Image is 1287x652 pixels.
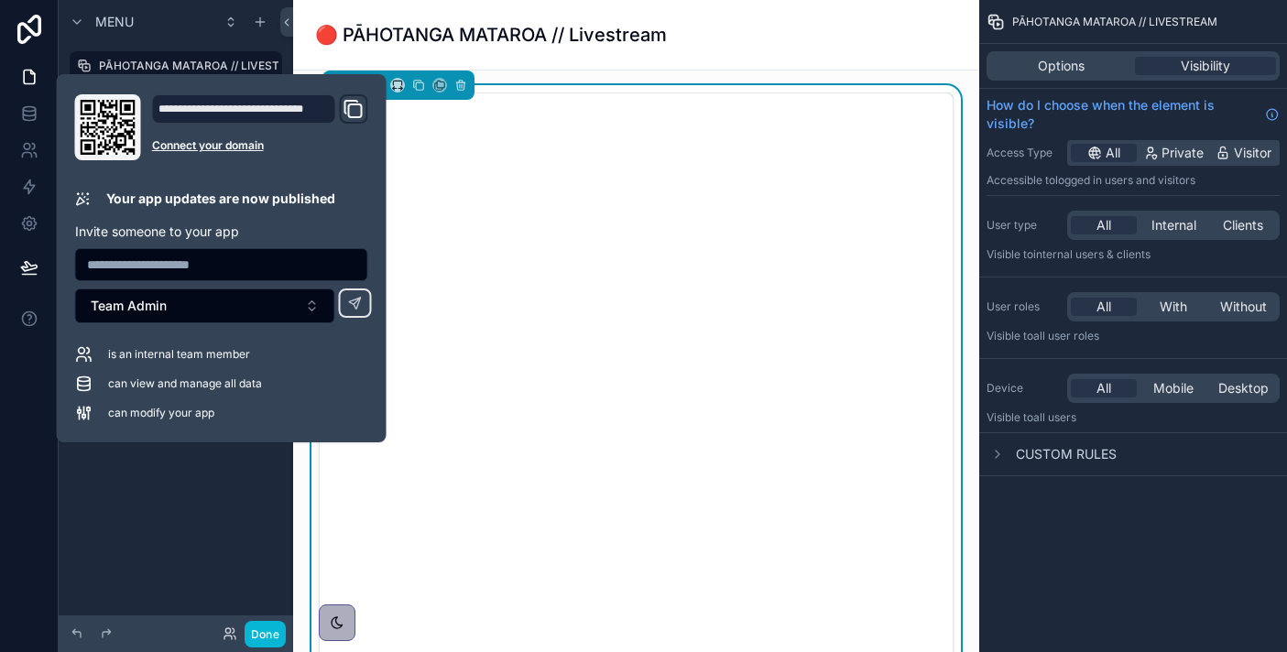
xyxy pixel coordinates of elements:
span: is an internal team member [108,347,250,362]
span: Internal [1151,216,1196,234]
span: All [1096,216,1111,234]
span: Team Admin [91,297,167,315]
span: Visibility [1181,57,1230,75]
span: Private [1162,144,1204,162]
label: User roles [987,299,1060,314]
p: Visible to [987,247,1280,262]
span: Logged in users and visitors [1055,173,1195,187]
span: All user roles [1033,329,1099,342]
span: Options [1038,57,1085,75]
a: Connect your domain [152,138,368,153]
span: Visitor [1234,144,1271,162]
p: Visible to [987,329,1280,343]
label: User type [987,218,1060,233]
button: Select Button [75,288,335,323]
span: Internal users & clients [1033,247,1151,261]
label: Access Type [987,146,1060,160]
h1: 🔴 PĀHOTANGA MATAROA // Livestream [315,22,667,48]
span: All [1096,298,1111,316]
label: PĀHOTANGA MATAROA // LIVESTREAM [99,59,311,73]
span: can view and manage all data [108,376,262,391]
span: can modify your app [108,406,214,420]
div: Domain and Custom Link [152,94,368,160]
a: PĀHOTANGA MATAROA // LIVESTREAM [70,51,282,81]
button: Done [245,621,286,647]
p: Visible to [987,410,1280,425]
p: Your app updates are now published [106,190,335,208]
span: Custom rules [1016,445,1117,463]
span: All [1106,144,1120,162]
span: Mobile [1153,379,1194,397]
span: PĀHOTANGA MATAROA // LIVESTREAM [1012,15,1217,29]
span: Menu [95,13,134,31]
p: Invite someone to your app [75,223,368,241]
span: How do I choose when the element is visible? [987,96,1258,133]
label: Device [987,381,1060,396]
p: Accessible to [987,173,1280,188]
a: How do I choose when the element is visible? [987,96,1280,133]
span: Clients [1223,216,1263,234]
span: all users [1033,410,1076,424]
span: Without [1220,298,1267,316]
span: With [1160,298,1187,316]
span: All [1096,379,1111,397]
span: Desktop [1218,379,1269,397]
